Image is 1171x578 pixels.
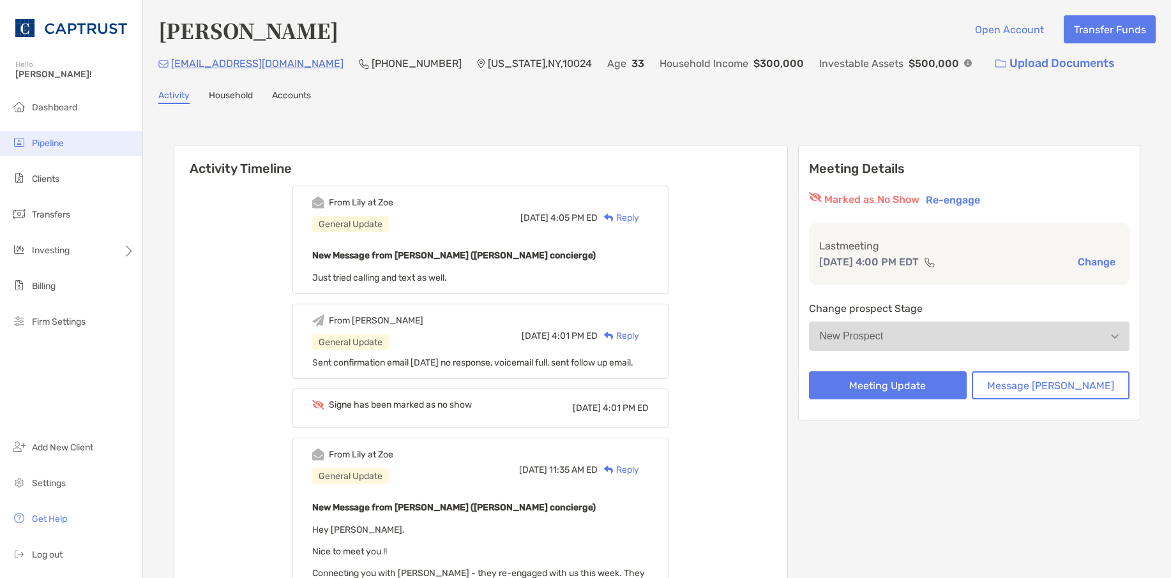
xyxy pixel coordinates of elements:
p: [EMAIL_ADDRESS][DOMAIN_NAME] [171,56,344,71]
span: Just tried calling and text as well. [312,272,447,283]
p: [US_STATE] , NY , 10024 [488,56,592,71]
button: Change [1074,255,1119,269]
div: From Lily at Zoe [329,197,393,208]
div: General Update [312,334,389,350]
img: get-help icon [11,510,27,526]
div: Reply [598,329,639,343]
span: 11:35 AM ED [549,464,598,475]
p: [PHONE_NUMBER] [372,56,462,71]
span: Clients [32,174,59,184]
span: Pipeline [32,138,64,149]
div: Signe has been marked as no show [329,399,472,410]
span: Sent confirmation email [DATE] no response, voicemail full, sent follow up email. [312,357,633,368]
img: add_new_client icon [11,439,27,454]
p: $300,000 [753,56,804,71]
img: logout icon [11,546,27,561]
img: Phone Icon [359,59,369,69]
img: Open dropdown arrow [1111,334,1119,339]
span: [DATE] [573,403,601,413]
button: Message [PERSON_NAME] [972,371,1129,399]
p: Investable Assets [819,56,903,71]
h4: [PERSON_NAME] [158,15,338,45]
button: Transfer Funds [1064,15,1156,43]
a: Activity [158,90,190,104]
p: $500,000 [909,56,959,71]
img: Event icon [312,400,324,410]
span: [DATE] [522,330,550,341]
p: Household Income [660,56,748,71]
p: Age [607,56,626,71]
img: clients icon [11,170,27,186]
img: Reply icon [604,466,614,474]
span: Dashboard [32,102,77,113]
img: dashboard icon [11,99,27,114]
button: New Prospect [809,322,1130,351]
h6: Activity Timeline [174,145,787,176]
button: Re-engage [922,192,984,207]
span: 4:01 PM ED [552,330,598,341]
span: Investing [32,245,70,256]
span: Get Help [32,514,67,524]
b: New Message from [PERSON_NAME] ([PERSON_NAME] concierge) [312,250,596,261]
div: Reply [598,463,639,477]
span: Log out [32,549,63,560]
div: Reply [598,211,639,225]
img: Info Icon [964,59,972,67]
img: transfers icon [11,206,27,221]
img: firm-settings icon [11,313,27,329]
span: Add New Client [32,442,93,453]
div: General Update [312,468,389,484]
img: Event icon [312,196,324,209]
a: Accounts [272,90,311,104]
div: From [PERSON_NAME] [329,315,423,326]
p: Change prospect Stage [809,300,1130,316]
img: CAPTRUST Logo [15,5,127,51]
b: New Message from [PERSON_NAME] ([PERSON_NAME] concierge) [312,502,596,513]
span: 4:01 PM ED [603,403,649,413]
div: New Prospect [820,330,884,342]
img: settings icon [11,475,27,490]
img: Location Icon [477,59,485,69]
img: Reply icon [604,332,614,340]
img: billing icon [11,278,27,293]
p: Marked as No Show [824,192,919,207]
button: Open Account [965,15,1054,43]
p: [DATE] 4:00 PM EDT [819,254,919,270]
button: Meeting Update [809,371,967,399]
p: 33 [631,56,644,71]
p: Last meeting [819,238,1120,254]
span: 4:05 PM ED [550,212,598,223]
span: [PERSON_NAME]! [15,69,135,80]
img: pipeline icon [11,135,27,150]
img: communication type [924,257,935,267]
a: Household [209,90,253,104]
span: Settings [32,478,66,489]
span: [DATE] [519,464,547,475]
span: Firm Settings [32,316,86,327]
img: Reply icon [604,214,614,222]
div: General Update [312,216,389,232]
p: Meeting Details [809,161,1130,177]
span: [DATE] [520,212,548,223]
a: Upload Documents [987,50,1123,77]
img: red eyr [809,192,822,202]
img: investing icon [11,242,27,257]
img: Event icon [312,448,324,461]
span: Billing [32,281,56,292]
span: Transfers [32,209,70,220]
img: button icon [995,59,1006,68]
img: Event icon [312,315,324,327]
img: Email Icon [158,60,169,68]
div: From Lily at Zoe [329,449,393,460]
